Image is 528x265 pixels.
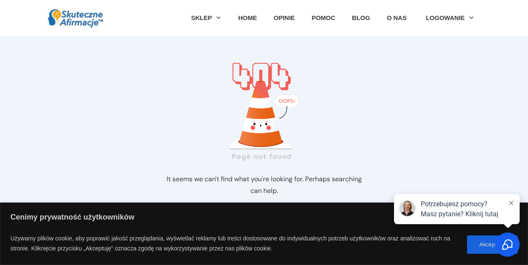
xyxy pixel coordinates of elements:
p: Cenimy prywatność użytkowników [10,210,518,226]
a: HOME [238,12,257,24]
a: OPINIE [274,12,295,24]
a: O NAS [387,12,407,24]
a: LOGOWANIE [426,12,474,24]
img: 404 img alpha-8 (1) [230,57,299,161]
span: LOGOWANIE [426,12,465,24]
span: SKLEP [191,12,212,24]
a: BLOG [352,12,370,24]
p: It seems we can't find what you're looking for. Perhaps searching can help. [162,173,366,205]
a: SKLEP [191,12,222,24]
a: POMOC [312,12,336,24]
p: Używamy plików cookie, aby poprawić jakość przeglądania, wyświetlać reklamy lub treści dostosowan... [10,231,461,258]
